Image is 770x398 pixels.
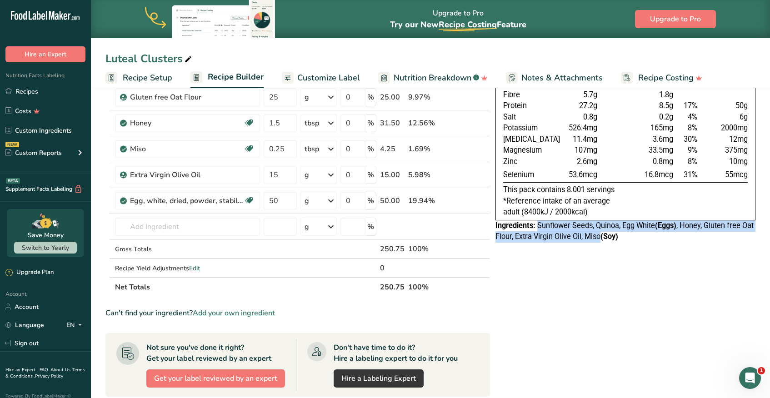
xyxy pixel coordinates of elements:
[699,100,748,112] td: 50g
[659,90,673,99] span: 1.8g
[380,195,405,206] div: 50.00
[521,72,603,84] span: Notes & Attachments
[503,90,567,101] td: Fibre
[699,123,748,134] td: 2000mg
[282,68,360,88] a: Customize Label
[334,369,424,388] a: Hire a Labeling Expert
[408,92,447,103] div: 9.97%
[154,373,277,384] span: Get your label reviewed by an expert
[5,367,38,373] a: Hire an Expert .
[115,264,260,273] div: Recipe Yield Adjustments
[105,68,172,88] a: Recipe Setup
[115,218,260,236] input: Add Ingredient
[621,68,702,88] a: Recipe Costing
[645,170,673,179] span: 16.8mcg
[208,71,264,83] span: Recipe Builder
[699,134,748,145] td: 12mg
[503,134,567,145] td: [MEDICAL_DATA]
[659,101,673,110] span: 8.5g
[380,263,405,274] div: 0
[146,342,271,364] div: Not sure you've done it right? Get your label reviewed by an expert
[699,156,748,168] td: 10mg
[649,146,673,154] span: 33.5mg
[577,157,597,166] span: 2.6mg
[305,144,319,154] div: tbsp
[380,144,405,154] div: 4.25
[380,169,405,180] div: 15.00
[573,135,597,144] span: 11.4mg
[638,72,694,84] span: Recipe Costing
[688,124,697,132] span: 8%
[503,112,567,123] td: Salt
[5,148,62,158] div: Custom Reports
[583,90,597,99] span: 5.7g
[28,230,64,240] div: Save Money
[684,101,697,110] span: 17%
[305,195,309,206] div: g
[193,308,275,318] span: Add your own ingredient
[146,369,285,388] button: Get your label reviewed by an expert
[758,367,765,374] span: 1
[503,145,567,156] td: Magnesium
[390,19,526,30] span: Try our New Feature
[408,195,447,206] div: 19.94%
[684,170,697,179] span: 31%
[66,319,85,330] div: EN
[439,19,497,30] span: Recipe Costing
[495,221,754,241] span: Sunflower Seeds, Quinoa, Egg White , Honey, Gluten free Oat Flour, Extra Virgin Olive Oil, Miso
[495,221,535,230] span: Ingredients:
[699,145,748,156] td: 375mg
[503,100,567,112] td: Protein
[305,169,309,180] div: g
[130,144,244,154] div: Miso
[5,142,19,147] div: NEW
[408,169,447,180] div: 5.98%
[5,317,44,333] a: Language
[506,68,603,88] a: Notes & Attachments
[40,367,50,373] a: FAQ .
[14,242,77,254] button: Switch to Yearly
[115,244,260,254] div: Gross Totals
[650,14,701,25] span: Upgrade to Pro
[575,146,597,154] span: 107mg
[113,277,378,296] th: Net Totals
[378,277,406,296] th: 250.75
[653,135,673,144] span: 3.6mg
[659,113,673,121] span: 0.2g
[503,168,567,183] td: Selenium
[408,144,447,154] div: 1.69%
[653,157,673,166] span: 0.8mg
[394,72,471,84] span: Nutrition Breakdown
[699,168,748,183] td: 55mcg
[334,342,458,364] div: Don't have time to do it? Hire a labeling expert to do it for you
[688,146,697,154] span: 9%
[105,50,194,67] div: Luteal Clusters
[569,124,597,132] span: 526.4mg
[688,157,697,166] span: 8%
[380,244,405,254] div: 250.75
[390,0,526,38] div: Upgrade to Pro
[408,244,447,254] div: 100%
[739,367,761,389] iframe: Intercom live chat
[600,232,618,241] b: (Soy)
[650,124,673,132] span: 165mg
[130,118,244,129] div: Honey
[378,68,488,88] a: Nutrition Breakdown
[123,72,172,84] span: Recipe Setup
[35,373,63,379] a: Privacy Policy
[305,221,309,232] div: g
[190,67,264,89] a: Recipe Builder
[635,10,716,28] button: Upgrade to Pro
[406,277,449,296] th: 100%
[6,178,20,184] div: BETA
[22,244,69,252] span: Switch to Yearly
[688,113,697,121] span: 4%
[699,112,748,123] td: 6g
[50,367,72,373] a: About Us .
[579,101,597,110] span: 27.2g
[105,308,490,318] div: Can't find your ingredient?
[5,367,85,379] a: Terms & Conditions .
[503,197,610,217] span: *Reference intake of an average adult (8400kJ / 2000kcal)
[305,92,309,103] div: g
[305,118,319,129] div: tbsp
